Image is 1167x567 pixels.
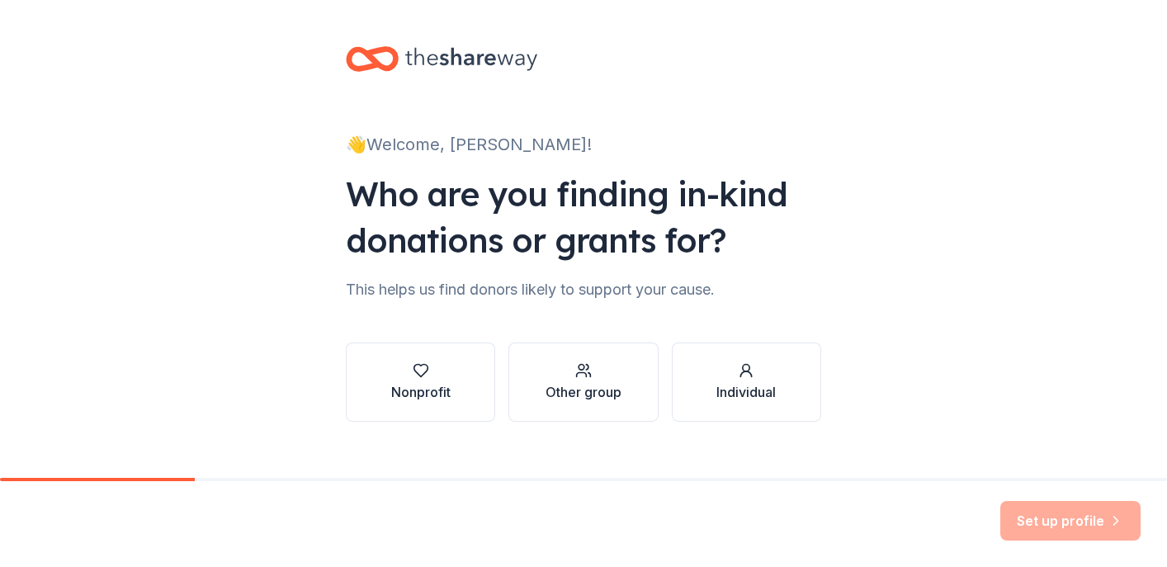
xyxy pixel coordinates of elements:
[546,382,621,402] div: Other group
[346,171,821,263] div: Who are you finding in-kind donations or grants for?
[346,131,821,158] div: 👋 Welcome, [PERSON_NAME]!
[346,343,495,422] button: Nonprofit
[346,276,821,303] div: This helps us find donors likely to support your cause.
[391,382,451,402] div: Nonprofit
[716,382,776,402] div: Individual
[672,343,821,422] button: Individual
[508,343,658,422] button: Other group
